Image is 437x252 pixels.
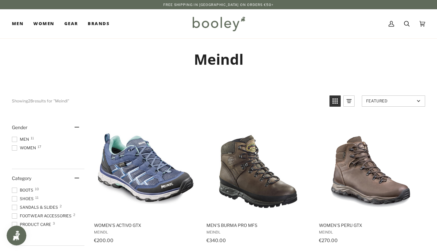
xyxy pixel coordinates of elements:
[190,14,247,33] img: Booley
[163,2,274,7] p: Free Shipping in [GEOGRAPHIC_DATA] on Orders €50+
[94,237,113,243] span: €200.00
[60,204,62,208] span: 2
[321,118,420,217] img: Women's Peru GTX Brown - Booley Galway
[366,98,415,103] span: Featured
[12,213,74,219] span: Footwear Accessories
[362,95,425,107] a: Sort options
[206,237,226,243] span: €340.00
[12,187,35,193] span: Boots
[83,9,114,38] a: Brands
[73,213,75,216] span: 2
[12,196,36,202] span: Shoes
[205,118,311,245] a: Men's Burma PRO MFS
[12,20,23,27] span: Men
[206,230,310,234] span: Meindl
[319,237,338,243] span: €270.00
[28,9,59,38] a: Women
[12,125,27,130] span: Gender
[7,226,26,245] iframe: Button to open loyalty program pop-up
[94,222,198,228] span: Women's Activo GTX
[35,187,39,191] span: 10
[12,222,53,228] span: Product Care
[28,98,33,103] b: 28
[12,145,38,151] span: Women
[59,9,83,38] a: Gear
[94,230,198,234] span: Meindl
[33,20,54,27] span: Women
[93,118,199,245] a: Women's Activo GTX
[12,50,425,68] h1: Meindl
[319,222,423,228] span: Women's Peru GTX
[12,95,325,107] div: Showing results for "Meindl"
[64,20,78,27] span: Gear
[209,118,308,217] img: Men's Burma PRO MFS - Booley Galway
[53,222,55,225] span: 3
[318,118,424,245] a: Women's Peru GTX
[12,204,60,210] span: Sandals & Slides
[96,118,195,217] img: Women's Activo GTX Jeans / Mint - Booley Galway
[12,9,28,38] a: Men
[319,230,423,234] span: Meindl
[12,175,31,181] span: Category
[343,95,355,107] a: View list mode
[206,222,310,228] span: Men's Burma PRO MFS
[31,136,34,140] span: 11
[88,20,109,27] span: Brands
[38,145,41,148] span: 17
[329,95,341,107] a: View grid mode
[35,196,39,199] span: 11
[12,136,31,142] span: Men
